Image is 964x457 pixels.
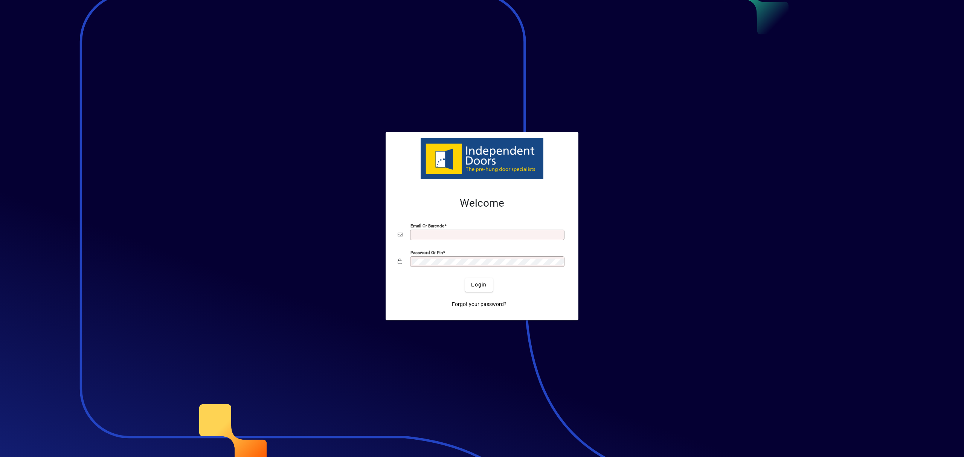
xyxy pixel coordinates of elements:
span: Login [471,281,487,289]
h2: Welcome [398,197,566,210]
span: Forgot your password? [452,300,506,308]
mat-label: Email or Barcode [410,223,444,228]
button: Login [465,278,493,292]
mat-label: Password or Pin [410,250,443,255]
a: Forgot your password? [449,298,509,311]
